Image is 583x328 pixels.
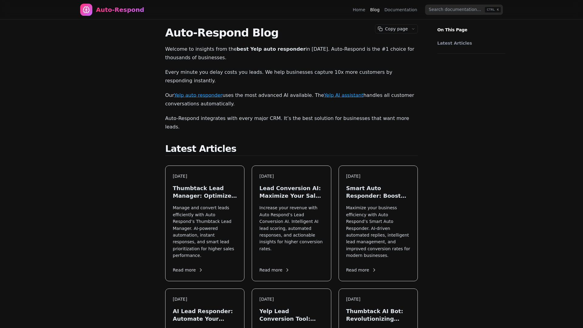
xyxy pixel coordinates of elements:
[346,173,410,179] div: [DATE]
[96,5,144,14] div: Auto-Respond
[324,92,363,98] a: Yelp AI assistant
[165,91,418,108] p: Our uses the most advanced AI available. The handles all customer conversations automatically.
[165,68,418,85] p: Every minute you delay costs you leads. We help businesses capture 10x more customers by respondi...
[346,307,410,323] h3: Thumbtack AI Bot: Revolutionizing Lead Generation
[237,46,305,52] strong: best Yelp auto responder
[259,267,290,273] span: Read more
[432,19,510,33] p: On This Page
[259,204,323,259] p: Increase your revenue with Auto Respond’s Lead Conversion AI. Intelligent AI lead scoring, automa...
[259,307,323,323] h3: Yelp Lead Conversion Tool: Maximize Local Leads in [DATE]
[173,204,237,259] p: Manage and convert leads efficiently with Auto Respond’s Thumbtack Lead Manager. AI-powered autom...
[370,7,380,13] a: Blog
[346,267,377,273] span: Read more
[80,4,144,16] a: Home page
[437,40,502,46] a: Latest Articles
[384,7,417,13] a: Documentation
[425,5,503,15] input: Search documentation…
[165,114,418,131] p: Auto-Respond integrates with every major CRM. It’s the best solution for businesses that want mor...
[339,166,418,281] a: [DATE]Smart Auto Responder: Boost Your Lead Engagement in [DATE]Maximize your business efficiency...
[346,296,410,302] div: [DATE]
[259,296,323,302] div: [DATE]
[353,7,365,13] a: Home
[173,184,237,200] h3: Thumbtack Lead Manager: Optimize Your Leads in [DATE]
[346,204,410,259] p: Maximize your business efficiency with Auto Respond’s Smart Auto Responder. AI-driven automated r...
[173,173,237,179] div: [DATE]
[375,25,409,33] button: Copy page
[174,92,222,98] a: Yelp auto responder
[173,296,237,302] div: [DATE]
[165,143,418,156] h2: Latest Articles
[173,267,203,273] span: Read more
[165,27,418,39] h1: Auto-Respond Blog
[165,166,244,281] a: [DATE]Thumbtack Lead Manager: Optimize Your Leads in [DATE]Manage and convert leads efficiently w...
[252,166,331,281] a: [DATE]Lead Conversion AI: Maximize Your Sales in [DATE]Increase your revenue with Auto Respond’s ...
[346,184,410,200] h3: Smart Auto Responder: Boost Your Lead Engagement in [DATE]
[259,184,323,200] h3: Lead Conversion AI: Maximize Your Sales in [DATE]
[259,173,323,179] div: [DATE]
[165,45,418,62] p: Welcome to insights from the in [DATE]. Auto-Respond is the #1 choice for thousands of businesses.
[173,307,237,323] h3: AI Lead Responder: Automate Your Sales in [DATE]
